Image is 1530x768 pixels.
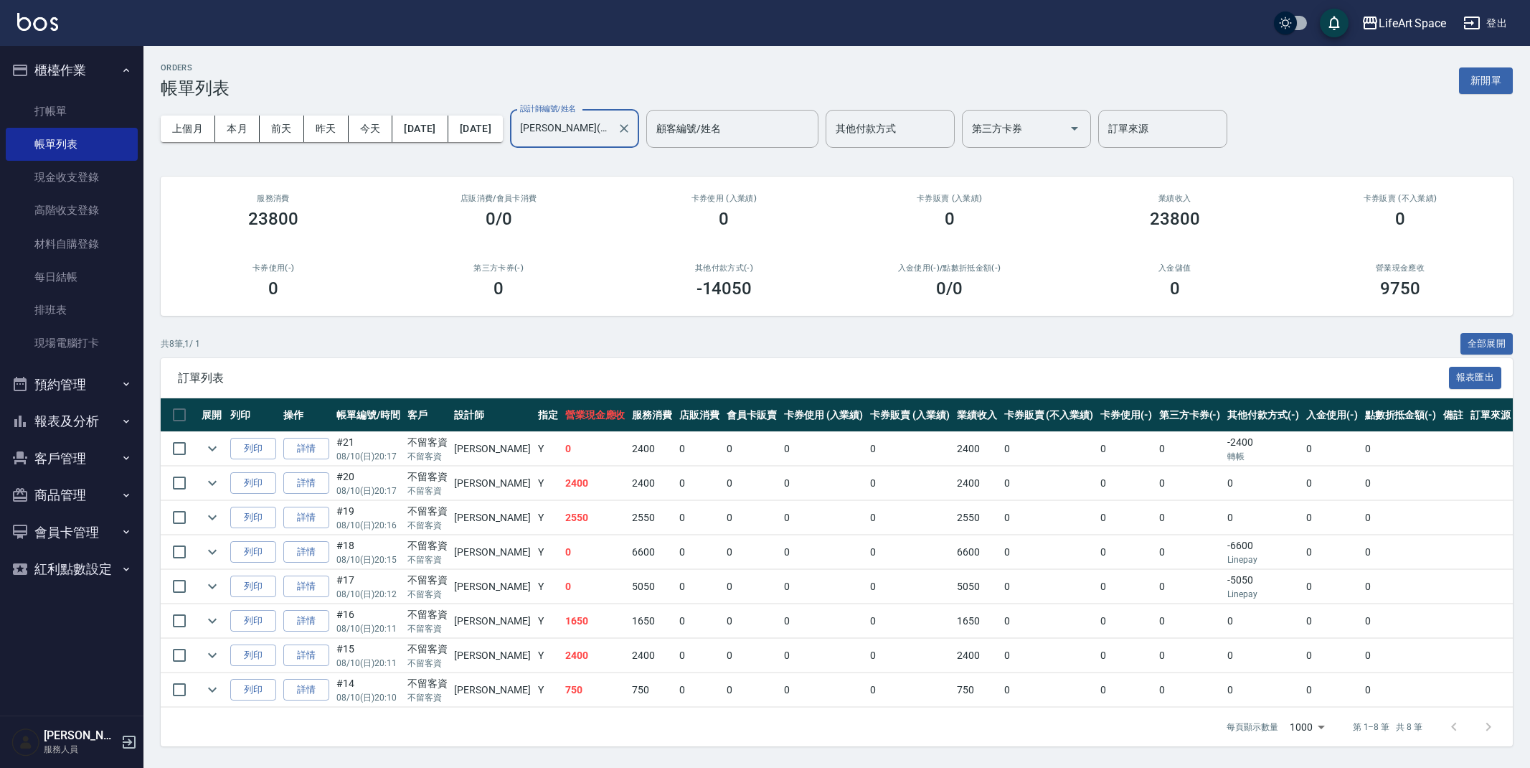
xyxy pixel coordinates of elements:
td: #19 [333,501,404,535]
th: 其他付款方式(-) [1224,398,1303,432]
td: 0 [1361,432,1440,466]
td: 0 [866,467,953,500]
h3: 0 [268,278,278,299]
td: Y [534,432,562,466]
button: 列印 [230,507,276,529]
button: 昨天 [304,116,349,142]
p: 轉帳 [1227,450,1299,463]
td: 0 [1361,604,1440,638]
p: 不留客資 [407,691,448,704]
td: 0 [1156,535,1224,569]
th: 列印 [227,398,280,432]
th: 店販消費 [676,398,723,432]
p: 不留客資 [407,588,448,601]
td: 0 [676,673,723,707]
button: expand row [202,507,223,528]
td: 0 [676,535,723,569]
td: 0 [1361,467,1440,500]
td: [PERSON_NAME] [450,467,534,500]
td: Y [534,673,562,707]
h2: 卡券販賣 (不入業績) [1305,194,1496,203]
button: Open [1063,117,1086,140]
div: 不留客資 [407,538,448,553]
td: 0 [676,467,723,500]
p: 不留客資 [407,553,448,566]
a: 詳情 [283,472,329,495]
div: 不留客資 [407,504,448,519]
td: 0 [723,673,780,707]
td: 2400 [562,639,629,673]
th: 設計師 [450,398,534,432]
p: 08/10 (日) 20:10 [336,691,400,704]
th: 卡券使用 (入業績) [780,398,867,432]
td: 0 [780,570,867,604]
a: 打帳單 [6,95,138,128]
div: LifeArt Space [1379,14,1446,32]
button: expand row [202,679,223,701]
td: 750 [953,673,1001,707]
td: 6600 [953,535,1001,569]
td: 0 [1361,673,1440,707]
p: 08/10 (日) 20:15 [336,553,400,566]
td: 0 [1224,604,1303,638]
button: 預約管理 [6,366,138,403]
td: 2400 [953,432,1001,466]
a: 報表匯出 [1449,370,1502,384]
td: 0 [1361,501,1440,535]
button: 報表匯出 [1449,367,1502,389]
td: 0 [1361,639,1440,673]
a: 詳情 [283,679,329,701]
td: 0 [1001,535,1097,569]
td: [PERSON_NAME] [450,432,534,466]
p: 不留客資 [407,519,448,532]
td: 0 [866,570,953,604]
a: 每日結帳 [6,261,138,294]
td: Y [534,535,562,569]
p: 08/10 (日) 20:16 [336,519,400,532]
td: -5050 [1224,570,1303,604]
td: 0 [1001,570,1097,604]
button: expand row [202,645,223,666]
button: 新開單 [1459,67,1513,94]
td: Y [534,501,562,535]
td: 0 [1097,535,1156,569]
p: 08/10 (日) 20:17 [336,484,400,497]
th: 營業現金應收 [562,398,629,432]
td: 0 [1224,501,1303,535]
td: 6600 [628,535,676,569]
span: 訂單列表 [178,371,1449,385]
h3: 23800 [1150,209,1200,229]
td: 2400 [628,432,676,466]
td: 0 [676,604,723,638]
th: 客戶 [404,398,451,432]
p: 08/10 (日) 20:17 [336,450,400,463]
td: 1650 [628,604,676,638]
p: Linepay [1227,588,1299,601]
button: 報表及分析 [6,403,138,440]
h3: 0 [494,278,504,299]
td: 0 [1303,604,1361,638]
button: [DATE] [448,116,503,142]
p: 08/10 (日) 20:11 [336,622,400,635]
button: 客戶管理 [6,440,138,477]
td: 2400 [953,467,1001,500]
button: expand row [202,472,223,494]
th: 展開 [198,398,227,432]
td: 750 [562,673,629,707]
button: expand row [202,541,223,563]
th: 業績收入 [953,398,1001,432]
td: #17 [333,570,404,604]
td: Y [534,467,562,500]
a: 新開單 [1459,73,1513,87]
td: Y [534,639,562,673]
div: 不留客資 [407,642,448,657]
td: 0 [866,604,953,638]
td: [PERSON_NAME] [450,535,534,569]
td: 750 [628,673,676,707]
td: 0 [1361,535,1440,569]
p: 不留客資 [407,484,448,497]
td: #18 [333,535,404,569]
th: 入金使用(-) [1303,398,1361,432]
td: 5050 [628,570,676,604]
td: [PERSON_NAME] [450,673,534,707]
